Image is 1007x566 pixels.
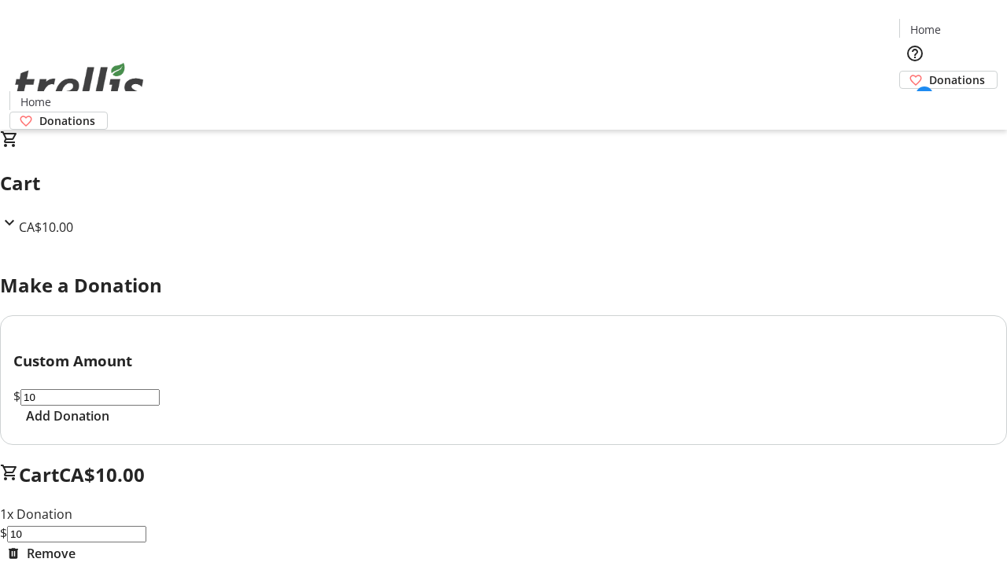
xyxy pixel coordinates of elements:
span: $ [13,388,20,405]
a: Home [10,94,61,110]
span: Add Donation [26,406,109,425]
a: Donations [899,71,998,89]
span: Home [20,94,51,110]
a: Home [900,21,950,38]
span: Donations [39,112,95,129]
input: Donation Amount [20,389,160,406]
h3: Custom Amount [13,350,994,372]
img: Orient E2E Organization L6a7ip8TWr's Logo [9,46,149,124]
span: Home [910,21,941,38]
button: Add Donation [13,406,122,425]
span: CA$10.00 [19,219,73,236]
button: Help [899,38,931,69]
a: Donations [9,112,108,130]
input: Donation Amount [7,526,146,542]
span: Remove [27,544,76,563]
span: CA$10.00 [59,461,145,487]
span: Donations [929,72,985,88]
button: Cart [899,89,931,120]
